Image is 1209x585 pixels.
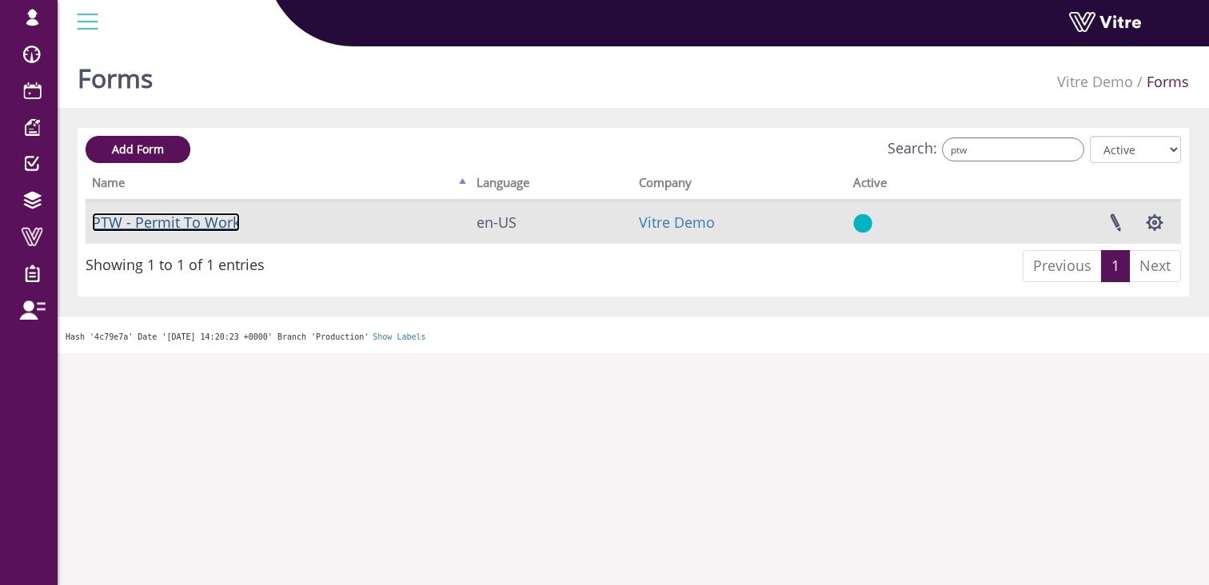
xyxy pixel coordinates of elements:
a: Next [1129,250,1181,282]
td: en-US [470,201,632,244]
a: Vitre Demo [1057,72,1133,91]
img: yes [853,213,872,233]
th: Name: activate to sort column descending [86,170,470,201]
th: Company [632,170,847,201]
a: Previous [1023,250,1102,282]
div: Showing 1 to 1 of 1 entries [86,249,265,276]
label: Search: [888,137,1084,161]
span: Add Form [112,141,164,157]
a: PTW - Permit To Work [92,213,240,232]
a: Add Form [86,136,190,163]
th: Active [847,170,959,201]
input: Search: [942,137,1084,161]
h1: Forms [78,40,153,108]
span: Hash '4c79e7a' Date '[DATE] 14:20:23 +0000' Branch 'Production' [66,332,369,341]
a: Vitre Demo [639,213,715,232]
a: Show Labels [373,332,425,341]
th: Language [470,170,632,201]
a: 1 [1101,250,1130,282]
li: Forms [1133,72,1189,93]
